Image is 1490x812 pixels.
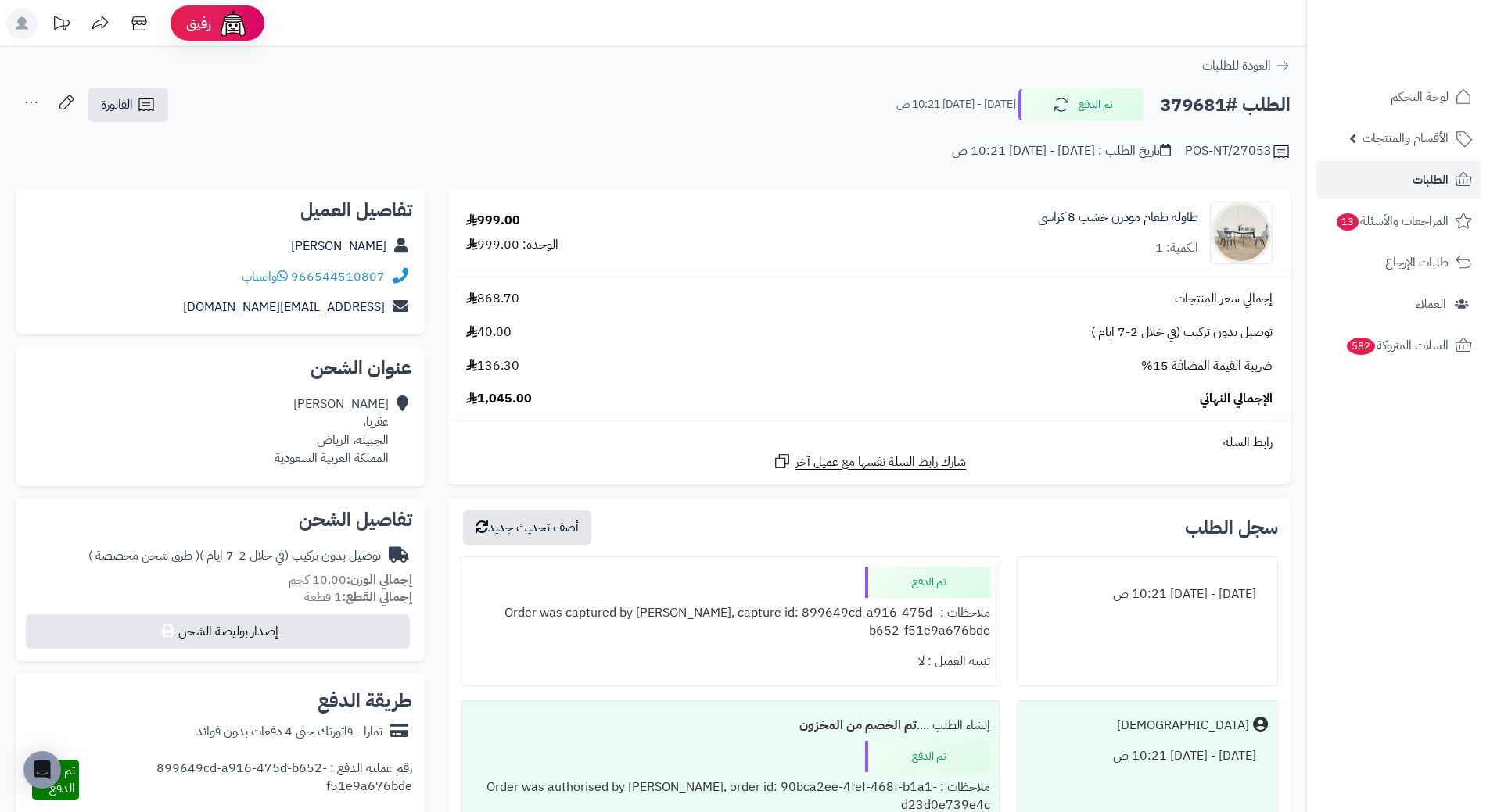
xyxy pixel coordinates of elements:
[471,710,989,741] div: إنشاء الطلب ....
[1335,210,1449,232] span: المراجعات والأسئلة
[101,95,133,114] span: الفاتورة
[865,567,990,598] div: تم الدفع
[795,453,966,471] span: شارك رابط السلة نفسها مع عميل آخر
[1200,390,1273,408] span: الإجمالي النهائي
[1347,338,1376,355] span: 582
[466,324,512,342] span: 40.00
[1018,88,1144,121] button: تم الدفع
[1316,244,1481,281] a: طلبات الإرجاع
[1117,717,1249,735] div: [DEMOGRAPHIC_DATA]
[26,614,410,649] button: إصدار بوليصة الشحن
[1160,89,1291,121] h2: الطلب #379681
[1316,327,1481,364] a: السلات المتروكة582
[242,267,288,286] a: واتساب
[289,571,412,589] small: 10.00 كجم
[342,588,412,606] strong: إجمالي القطع:
[466,212,520,230] div: 999.00
[454,434,1284,452] div: رابط السلة
[23,751,61,789] div: Open Intercom Messenger
[1316,78,1481,116] a: لوحة التحكم
[304,588,412,606] small: 1 قطعة
[1027,579,1268,610] div: [DATE] - [DATE] 10:21 ص
[466,290,519,308] span: 868.70
[1211,202,1272,264] img: 1752669683-1-90x90.jpg
[217,8,249,39] img: ai-face.png
[463,510,591,545] button: أضف تحديث جديد
[773,452,966,471] a: شارك رابط السلة نفسها مع عميل آخر
[1141,357,1273,375] span: ضريبة القيمة المضافة 15%
[1175,290,1273,308] span: إجمالي سعر المنتجات
[88,547,381,565] div: توصيل بدون تركيب (في خلال 2-7 ايام )
[1345,334,1449,356] span: السلات المتروكة
[28,359,412,377] h2: عنوان الشحن
[79,760,413,800] div: رقم عملية الدفع : 899649cd-a916-475d-b652-f51e9a676bde
[1091,324,1273,342] span: توصيل بدون تركيب (في خلال 2-7 ايام )
[186,14,211,33] span: رفيق
[1038,209,1198,227] a: طاولة طعام مودرن خشب 8 كراسي
[1316,202,1481,240] a: المراجعات والأسئلة13
[466,357,519,375] span: 136.30
[275,395,389,467] div: [PERSON_NAME] عقربا، الجبيله، الرياض المملكة العربية السعودية
[1316,161,1481,199] a: الطلبات
[196,723,382,741] div: تمارا - فاتورتك حتى 4 دفعات بدون فوائد
[952,142,1171,160] div: تاريخ الطلب : [DATE] - [DATE] 10:21 ص
[291,237,386,256] a: [PERSON_NAME]
[346,571,412,589] strong: إجمالي الوزن:
[88,546,199,565] span: ( طرق شحن مخصصة )
[1413,169,1449,191] span: الطلبات
[1337,213,1359,231] span: 13
[471,646,989,677] div: تنبيه العميل : لا
[28,201,412,220] h2: تفاصيل العميل
[471,598,989,646] div: ملاحظات : Order was captured by [PERSON_NAME], capture id: 899649cd-a916-475d-b652-f51e9a676bde
[318,692,412,710] h2: طريقة الدفع
[799,716,917,735] b: تم الخصم من المخزون
[1391,86,1449,108] span: لوحة التحكم
[1385,252,1449,274] span: طلبات الإرجاع
[41,8,81,43] a: تحديثات المنصة
[865,741,990,772] div: تم الدفع
[1185,518,1278,537] h3: سجل الطلب
[1027,741,1268,771] div: [DATE] - [DATE] 10:21 ص
[1384,37,1475,70] img: logo-2.png
[1363,127,1449,149] span: الأقسام والمنتجات
[896,97,1016,113] small: [DATE] - [DATE] 10:21 ص
[49,761,75,798] span: تم الدفع
[88,88,168,122] a: الفاتورة
[1416,293,1446,315] span: العملاء
[1202,56,1291,75] a: العودة للطلبات
[466,390,532,408] span: 1,045.00
[466,236,558,254] div: الوحدة: 999.00
[183,298,385,317] a: [EMAIL_ADDRESS][DOMAIN_NAME]
[1185,142,1291,161] div: POS-NT/27053
[1202,56,1271,75] span: العودة للطلبات
[1155,239,1198,257] div: الكمية: 1
[1316,285,1481,323] a: العملاء
[291,267,385,286] a: 966544510807
[28,510,412,529] h2: تفاصيل الشحن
